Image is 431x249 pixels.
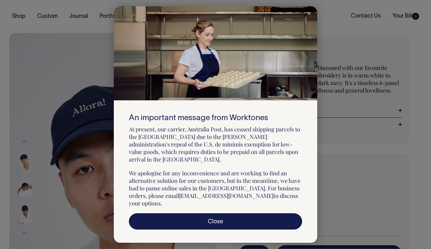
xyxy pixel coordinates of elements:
[129,125,302,163] p: At present, our carrier, Australia Post, has ceased shipping parcels to the [GEOGRAPHIC_DATA] due...
[179,192,274,199] a: [EMAIL_ADDRESS][DOMAIN_NAME]
[129,213,302,230] a: Close
[114,6,317,100] img: Snowy mountain peak at sunrise
[129,114,302,123] h6: An important message from Worktones
[129,169,302,207] p: We apologise for any inconvenience and are working to find an alternative solution for our custom...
